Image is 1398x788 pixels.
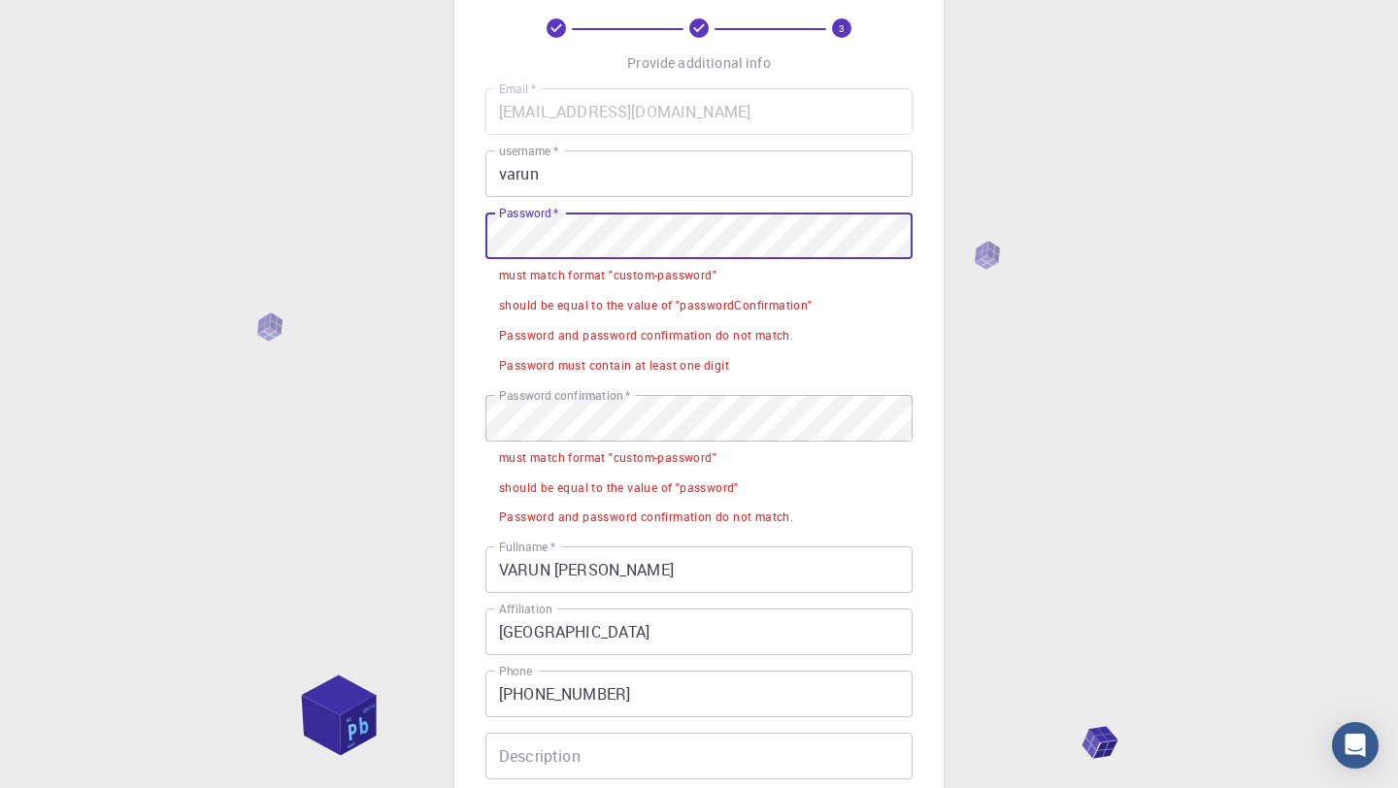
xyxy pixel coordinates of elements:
label: Email [499,81,536,97]
label: Phone [499,663,532,679]
div: Open Intercom Messenger [1332,722,1379,769]
div: Password must contain at least one digit [499,356,729,376]
label: Password [499,205,558,221]
label: Affiliation [499,601,551,617]
div: must match format "custom-password" [499,266,716,285]
label: username [499,143,558,159]
p: Provide additional info [627,53,770,73]
div: should be equal to the value of "password" [499,478,739,498]
div: Password and password confirmation do not match. [499,326,793,345]
label: Fullname [499,539,555,555]
div: should be equal to the value of "passwordConfirmation" [499,296,813,315]
div: must match format "custom-password" [499,448,716,468]
label: Password confirmation [499,387,630,404]
text: 3 [839,21,845,35]
div: Password and password confirmation do not match. [499,508,793,527]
